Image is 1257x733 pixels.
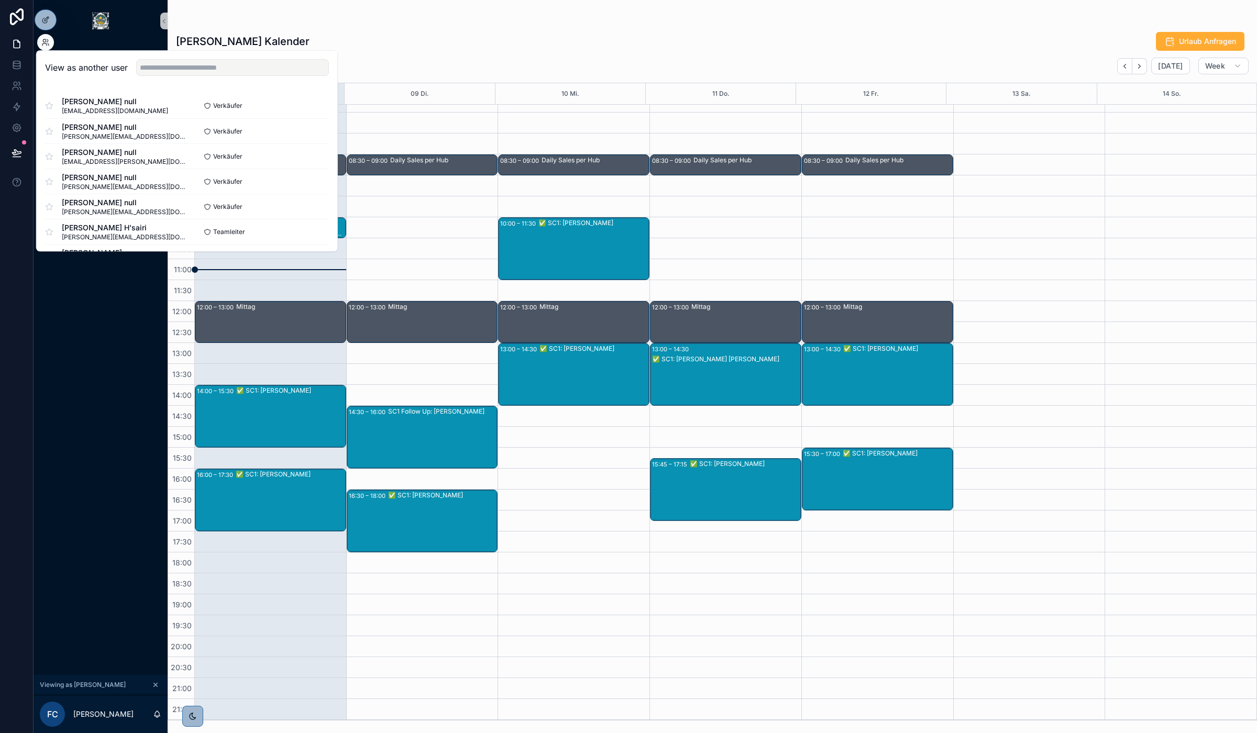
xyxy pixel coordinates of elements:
[845,156,952,164] div: Daily Sales per Hub
[170,579,194,588] span: 18:30
[170,495,194,504] span: 16:30
[168,663,194,672] span: 20:30
[1198,58,1249,74] button: Week
[170,516,194,525] span: 17:00
[197,470,236,480] div: 16:00 – 17:30
[499,343,649,405] div: 13:00 – 14:30✅ SC1: [PERSON_NAME]
[690,460,800,468] div: ✅ SC1: [PERSON_NAME]
[1163,83,1181,104] button: 14 So.
[92,13,109,29] img: App logo
[213,102,242,110] span: Verkäufer
[542,156,648,164] div: Daily Sales per Hub
[170,432,194,441] span: 15:00
[802,155,953,175] div: 08:30 – 09:00Daily Sales per Hub
[171,286,194,295] span: 11:30
[62,107,168,115] span: [EMAIL_ADDRESS][DOMAIN_NAME]
[500,302,539,313] div: 12:00 – 13:00
[195,302,346,342] div: 12:00 – 13:00Mittag
[1156,32,1244,51] button: Urlaub Anfragen
[62,96,168,107] span: [PERSON_NAME] null
[539,303,648,311] div: Mittag
[170,391,194,399] span: 14:00
[62,132,187,141] span: [PERSON_NAME][EMAIL_ADDRESS][DOMAIN_NAME]
[170,600,194,609] span: 19:00
[213,152,242,161] span: Verkäufer
[1151,58,1189,74] button: [DATE]
[500,218,538,229] div: 10:00 – 11:30
[347,406,498,468] div: 14:30 – 16:00SC1 Follow Up: [PERSON_NAME]
[170,412,194,420] span: 14:30
[62,233,187,241] span: [PERSON_NAME][EMAIL_ADDRESS][DOMAIN_NAME]
[213,203,242,211] span: Verkäufer
[650,155,801,175] div: 08:30 – 09:00Daily Sales per Hub
[170,558,194,567] span: 18:00
[1117,58,1132,74] button: Back
[168,642,194,651] span: 20:00
[349,156,390,166] div: 08:30 – 09:00
[802,302,953,342] div: 12:00 – 13:00Mittag
[499,155,649,175] div: 08:30 – 09:00Daily Sales per Hub
[388,407,497,416] div: SC1 Follow Up: [PERSON_NAME]
[804,156,845,166] div: 08:30 – 09:00
[712,83,730,104] button: 11 Do.
[213,177,242,186] span: Verkäufer
[693,156,800,164] div: Daily Sales per Hub
[170,705,194,714] span: 21:30
[802,343,953,405] div: 13:00 – 14:30✅ SC1: [PERSON_NAME]
[1158,61,1183,71] span: [DATE]
[538,219,648,227] div: ✅ SC1: [PERSON_NAME]
[499,302,649,342] div: 12:00 – 13:00Mittag
[652,302,691,313] div: 12:00 – 13:00
[650,343,801,405] div: 13:00 – 14:30✅ SC1: [PERSON_NAME] [PERSON_NAME]
[236,470,345,479] div: ✅ SC1: [PERSON_NAME]
[47,708,58,720] span: FC
[652,459,690,470] div: 15:45 – 17:15
[500,344,539,354] div: 13:00 – 14:30
[650,302,801,342] div: 12:00 – 13:00Mittag
[213,127,242,136] span: Verkäufer
[390,156,497,164] div: Daily Sales per Hub
[45,61,128,74] h2: View as another user
[195,385,346,447] div: 14:00 – 15:30✅ SC1: [PERSON_NAME]
[34,42,168,249] div: scrollable content
[843,303,952,311] div: Mittag
[195,469,346,531] div: 16:00 – 17:30✅ SC1: [PERSON_NAME]
[170,349,194,358] span: 13:00
[349,491,388,501] div: 16:30 – 18:00
[62,158,187,166] span: [EMAIL_ADDRESS][PERSON_NAME][DOMAIN_NAME]
[652,344,691,354] div: 13:00 – 14:30
[652,355,800,363] div: ✅ SC1: [PERSON_NAME] [PERSON_NAME]
[500,156,542,166] div: 08:30 – 09:00
[411,83,429,104] button: 09 Di.
[650,459,801,520] div: 15:45 – 17:15✅ SC1: [PERSON_NAME]
[802,448,953,510] div: 15:30 – 17:00✅ SC1: [PERSON_NAME]
[1012,83,1031,104] button: 13 Sa.
[40,49,161,68] a: Monatliche Performance
[197,302,236,313] div: 12:00 – 13:00
[170,621,194,630] span: 19:30
[804,302,843,313] div: 12:00 – 13:00
[176,34,310,49] h1: [PERSON_NAME] Kalender
[652,156,693,166] div: 08:30 – 09:00
[170,684,194,693] span: 21:00
[62,172,187,183] span: [PERSON_NAME] null
[843,449,952,458] div: ✅ SC1: [PERSON_NAME]
[1205,61,1225,71] span: Week
[213,228,245,236] span: Teamleiter
[62,248,187,258] span: [PERSON_NAME]
[843,345,952,353] div: ✅ SC1: [PERSON_NAME]
[691,303,800,311] div: Mittag
[349,302,388,313] div: 12:00 – 13:00
[170,370,194,379] span: 13:30
[499,218,649,280] div: 10:00 – 11:30✅ SC1: [PERSON_NAME]
[170,244,194,253] span: 10:30
[561,83,579,104] div: 10 Mi.
[804,344,843,354] div: 13:00 – 14:30
[197,386,236,396] div: 14:00 – 15:30
[863,83,879,104] div: 12 Fr.
[170,328,194,337] span: 12:30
